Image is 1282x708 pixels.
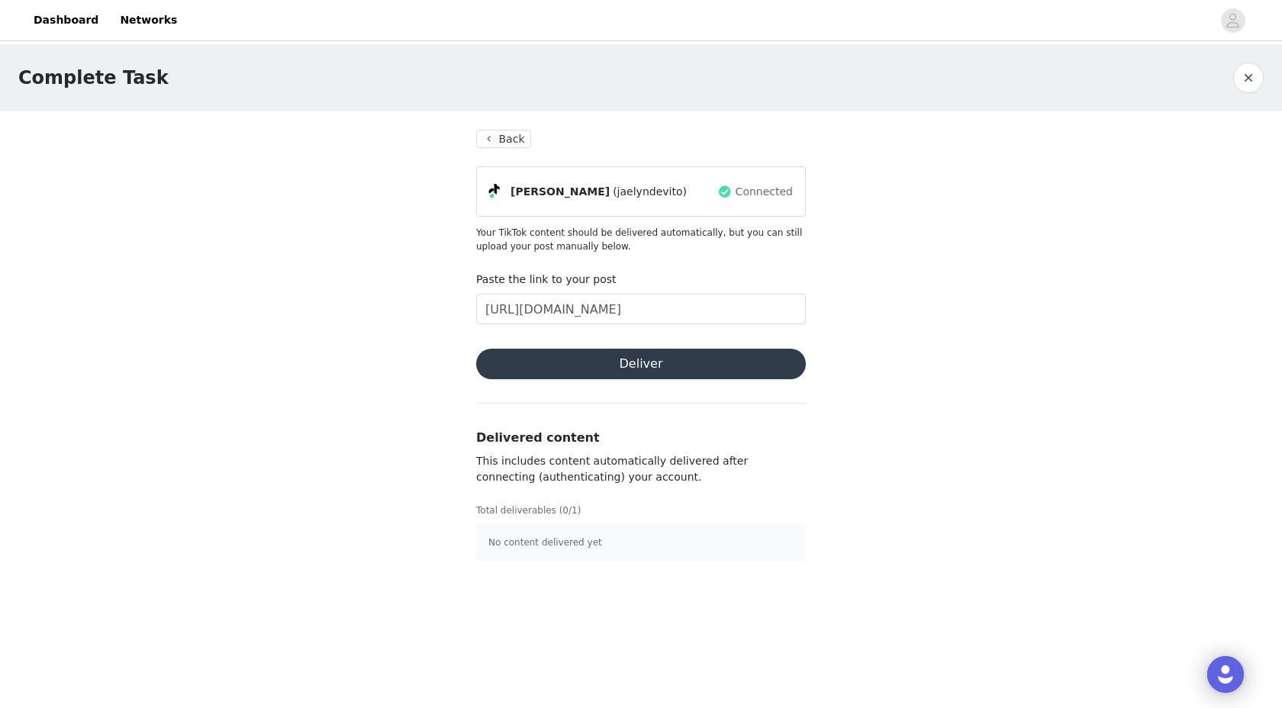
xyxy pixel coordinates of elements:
[488,536,794,549] p: No content delivered yet
[1207,656,1244,693] div: Open Intercom Messenger
[111,3,186,37] a: Networks
[613,184,687,200] span: (jaelyndevito)
[24,3,108,37] a: Dashboard
[476,429,806,447] h3: Delivered content
[511,184,610,200] span: [PERSON_NAME]
[18,64,169,92] h1: Complete Task
[476,294,806,324] input: Paste the link to your content here
[736,184,793,200] span: Connected
[476,349,806,379] button: Deliver
[476,273,617,285] label: Paste the link to your post
[476,504,806,517] p: Total deliverables (0/1)
[476,455,748,483] span: This includes content automatically delivered after connecting (authenticating) your account.
[476,130,531,148] button: Back
[476,226,806,253] p: Your TikTok content should be delivered automatically, but you can still upload your post manuall...
[1226,8,1240,33] div: avatar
